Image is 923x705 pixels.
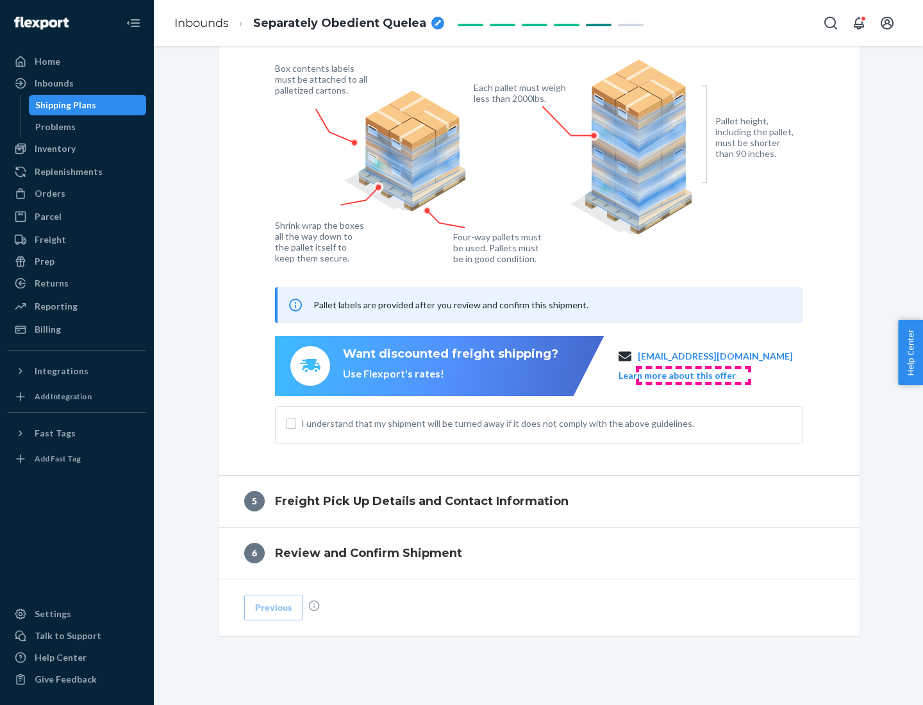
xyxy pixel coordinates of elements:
[343,367,558,381] div: Use Flexport's rates!
[35,99,96,112] div: Shipping Plans
[29,95,147,115] a: Shipping Plans
[35,391,92,402] div: Add Integration
[715,115,799,159] figcaption: Pallet height, including the pallet, must be shorter than 90 inches.
[244,595,303,620] button: Previous
[8,423,146,444] button: Fast Tags
[8,319,146,340] a: Billing
[35,323,61,336] div: Billing
[8,361,146,381] button: Integrations
[8,647,146,668] a: Help Center
[8,138,146,159] a: Inventory
[8,296,146,317] a: Reporting
[14,17,69,29] img: Flexport logo
[275,63,370,95] figcaption: Box contents labels must be attached to all palletized cartons.
[35,300,78,313] div: Reporting
[35,187,65,200] div: Orders
[35,77,74,90] div: Inbounds
[219,476,860,527] button: 5Freight Pick Up Details and Contact Information
[275,220,367,263] figcaption: Shrink wrap the boxes all the way down to the pallet itself to keep them secure.
[219,527,860,579] button: 6Review and Confirm Shipment
[8,229,146,250] a: Freight
[35,277,69,290] div: Returns
[244,543,265,563] div: 6
[898,320,923,385] button: Help Center
[8,162,146,182] a: Replenishments
[244,491,265,511] div: 5
[35,365,88,377] div: Integrations
[8,449,146,469] a: Add Fast Tag
[29,117,147,137] a: Problems
[619,369,736,382] button: Learn more about this offer
[35,255,54,268] div: Prep
[8,251,146,272] a: Prep
[35,233,66,246] div: Freight
[874,10,900,36] button: Open account menu
[35,651,87,664] div: Help Center
[8,206,146,227] a: Parcel
[35,120,76,133] div: Problems
[8,183,146,204] a: Orders
[35,210,62,223] div: Parcel
[818,10,844,36] button: Open Search Box
[35,142,76,155] div: Inventory
[286,419,296,429] input: I understand that my shipment will be turned away if it does not comply with the above guidelines.
[846,10,872,36] button: Open notifications
[35,629,101,642] div: Talk to Support
[275,545,462,561] h4: Review and Confirm Shipment
[174,16,229,30] a: Inbounds
[8,669,146,690] button: Give Feedback
[8,604,146,624] a: Settings
[35,427,76,440] div: Fast Tags
[8,626,146,646] a: Talk to Support
[121,10,146,36] button: Close Navigation
[8,51,146,72] a: Home
[8,386,146,407] a: Add Integration
[35,165,103,178] div: Replenishments
[35,453,81,464] div: Add Fast Tag
[164,4,454,42] ol: breadcrumbs
[35,608,71,620] div: Settings
[343,346,558,363] div: Want discounted freight shipping?
[275,493,569,510] h4: Freight Pick Up Details and Contact Information
[638,350,793,363] a: [EMAIL_ADDRESS][DOMAIN_NAME]
[453,231,542,264] figcaption: Four-way pallets must be used. Pallets must be in good condition.
[8,273,146,294] a: Returns
[35,55,60,68] div: Home
[35,673,97,686] div: Give Feedback
[8,73,146,94] a: Inbounds
[313,299,588,310] span: Pallet labels are provided after you review and confirm this shipment.
[474,82,569,104] figcaption: Each pallet must weigh less than 2000lbs.
[301,417,792,430] span: I understand that my shipment will be turned away if it does not comply with the above guidelines.
[253,15,426,32] span: Separately Obedient Quelea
